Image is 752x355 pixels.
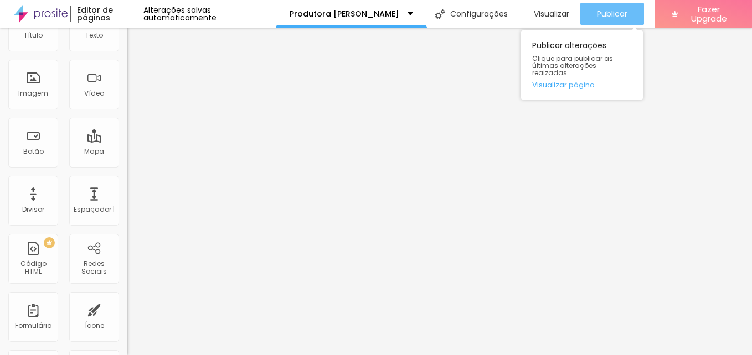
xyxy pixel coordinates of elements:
[450,10,508,18] font: Configurações
[22,206,44,213] div: Divisor
[70,6,143,22] div: Editor de páginas
[74,206,115,213] div: Espaçador |
[23,148,44,155] div: Botão
[683,4,735,24] span: Fazer Upgrade
[24,32,43,39] div: Título
[580,3,644,25] button: Publicar
[534,9,569,18] span: Visualizar
[516,3,580,25] button: Visualizar
[597,9,627,18] span: Publicar
[72,260,116,276] div: Redes Sociais
[532,81,632,88] a: Visualizar página
[143,6,276,22] div: Alterações salvas automaticamente
[532,40,606,51] font: Publicar alterações
[290,10,399,18] p: Produtora [PERSON_NAME]
[84,90,104,97] div: Vídeo
[85,322,104,330] div: Ícone
[15,322,51,330] div: Formulário
[435,9,445,19] img: Ícone
[84,148,104,155] div: Mapa
[18,90,48,97] div: Imagem
[11,260,55,276] div: Código HTML
[85,32,103,39] div: Texto
[532,55,632,77] span: Clique para publicar as últimas alterações reaizadas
